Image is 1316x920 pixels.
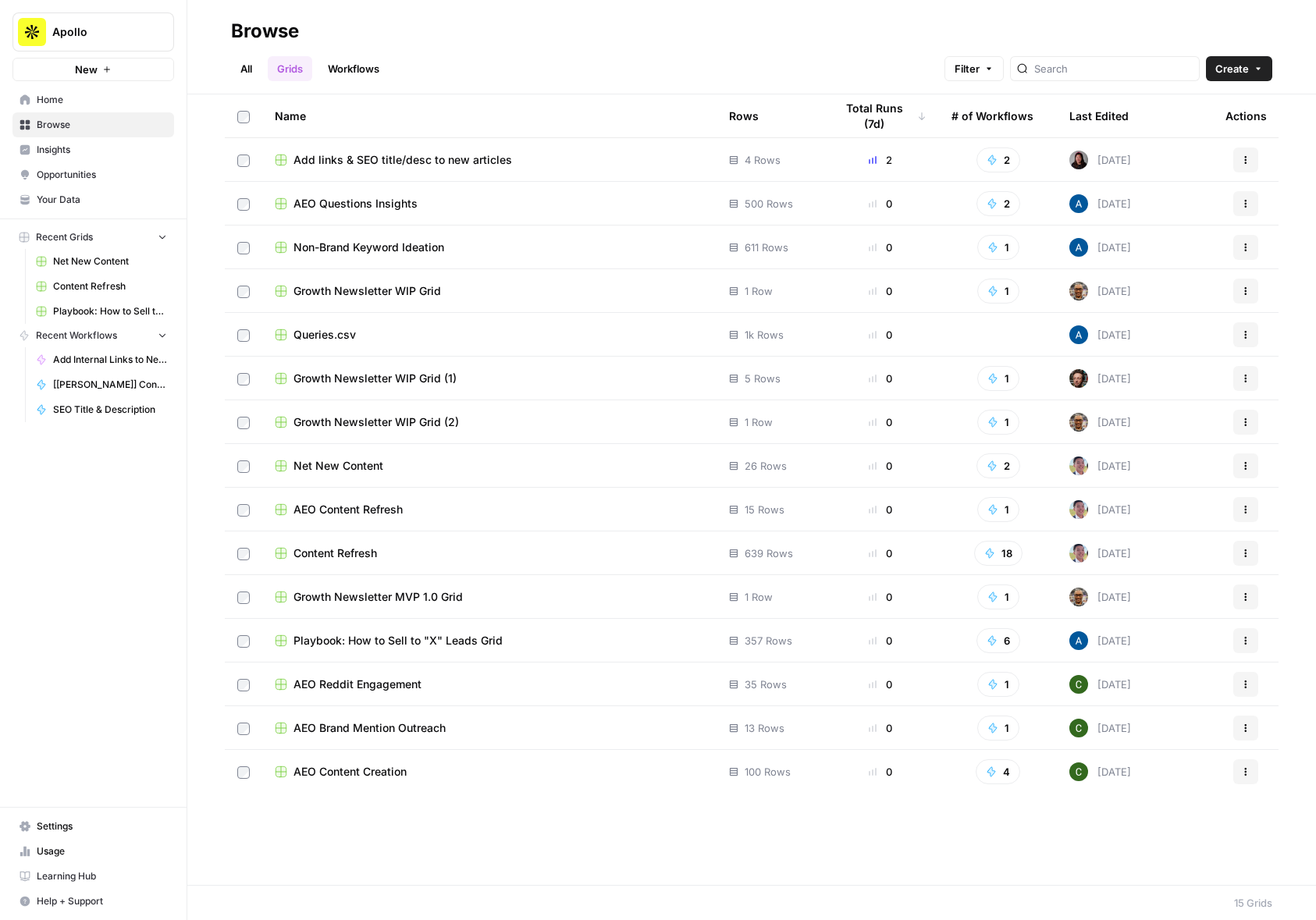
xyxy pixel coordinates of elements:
img: he81ibor8lsei4p3qvg4ugbvimgp [1069,631,1088,650]
div: # of Workflows [951,94,1033,137]
img: 8ivot7l2pq4l44h1ec6c3jfbmivc [1069,588,1088,606]
span: Insights [37,143,167,157]
div: [DATE] [1069,456,1131,475]
a: Non-Brand Keyword Ideation [275,240,704,255]
span: AEO Brand Mention Outreach [293,720,446,736]
span: 1 Row [745,589,773,605]
span: 639 Rows [745,545,793,561]
a: [[PERSON_NAME]] Content Refresh [29,372,174,397]
span: AEO Content Refresh [293,502,403,517]
span: Opportunities [37,168,167,182]
button: 1 [977,279,1019,304]
a: AEO Questions Insights [275,196,704,211]
button: 1 [977,497,1019,522]
span: 100 Rows [745,764,791,780]
span: 13 Rows [745,720,784,736]
a: Queries.csv [275,327,704,343]
button: 1 [977,716,1019,741]
span: Net New Content [53,254,167,268]
img: 8ivot7l2pq4l44h1ec6c3jfbmivc [1069,413,1088,432]
span: 1k Rows [745,327,784,343]
span: Create [1215,61,1249,76]
span: Growth Newsletter WIP Grid [293,283,441,299]
img: 99f2gcj60tl1tjps57nny4cf0tt1 [1069,544,1088,563]
span: Your Data [37,193,167,207]
img: 99f2gcj60tl1tjps57nny4cf0tt1 [1069,500,1088,519]
span: 35 Rows [745,677,787,692]
div: [DATE] [1069,500,1131,519]
span: SEO Title & Description [53,403,167,417]
div: Rows [729,94,759,137]
a: Playbook: How to Sell to "X" Leads Grid [275,633,704,648]
div: [DATE] [1069,762,1131,781]
span: 357 Rows [745,633,792,648]
div: [DATE] [1069,325,1131,344]
div: Browse [231,19,299,44]
span: 5 Rows [745,371,781,386]
span: 500 Rows [745,196,793,211]
div: Last Edited [1069,94,1129,137]
a: Workflows [318,56,389,81]
img: 14qrvic887bnlg6dzgoj39zarp80 [1069,719,1088,737]
div: Total Runs (7d) [834,94,927,137]
span: Home [37,93,167,107]
div: [DATE] [1069,194,1131,213]
img: 99f2gcj60tl1tjps57nny4cf0tt1 [1069,456,1088,475]
a: Insights [12,137,174,162]
a: AEO Content Refresh [275,502,704,517]
div: [DATE] [1069,413,1131,432]
div: [DATE] [1069,238,1131,257]
a: Content Refresh [29,274,174,299]
span: AEO Reddit Engagement [293,677,421,692]
div: 0 [834,502,927,517]
span: [[PERSON_NAME]] Content Refresh [53,378,167,392]
span: AEO Content Creation [293,764,407,780]
button: Recent Grids [12,226,174,249]
a: AEO Brand Mention Outreach [275,720,704,736]
button: 4 [976,759,1020,784]
a: Growth Newsletter MVP 1.0 Grid [275,589,704,605]
a: SEO Title & Description [29,397,174,422]
span: Growth Newsletter WIP Grid (1) [293,371,457,386]
div: [DATE] [1069,151,1131,169]
span: Learning Hub [37,869,167,883]
img: t54em4zyhpkpb9risjrjfadf14w3 [1069,151,1088,169]
div: [DATE] [1069,544,1131,563]
span: Recent Workflows [36,329,117,343]
div: 0 [834,240,927,255]
div: [DATE] [1069,719,1131,737]
a: AEO Reddit Engagement [275,677,704,692]
span: Queries.csv [293,327,356,343]
a: Net New Content [275,458,704,474]
a: AEO Content Creation [275,764,704,780]
img: Apollo Logo [18,18,46,46]
a: Content Refresh [275,545,704,561]
button: 18 [974,541,1023,566]
div: [DATE] [1069,282,1131,300]
img: xqyknumvwcwzrq9hj7fdf50g4vmx [1069,369,1088,388]
div: 0 [834,283,927,299]
div: [DATE] [1069,588,1131,606]
div: [DATE] [1069,631,1131,650]
span: Browse [37,118,167,132]
span: 1 Row [745,414,773,430]
span: Usage [37,844,167,858]
span: Help + Support [37,894,167,908]
div: [DATE] [1069,369,1131,388]
button: Create [1206,56,1272,81]
span: Content Refresh [53,279,167,293]
button: Filter [944,56,1004,81]
div: 2 [834,152,927,168]
a: Usage [12,839,174,864]
span: Add links & SEO title/desc to new articles [293,152,512,168]
div: 0 [834,720,927,736]
button: 2 [976,147,1020,172]
span: Playbook: How to Sell to "X" Leads Grid [53,304,167,318]
a: Net New Content [29,249,174,274]
a: Settings [12,814,174,839]
img: he81ibor8lsei4p3qvg4ugbvimgp [1069,194,1088,213]
img: he81ibor8lsei4p3qvg4ugbvimgp [1069,325,1088,344]
button: 1 [977,584,1019,609]
button: 1 [977,410,1019,435]
span: Playbook: How to Sell to "X" Leads Grid [293,633,503,648]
